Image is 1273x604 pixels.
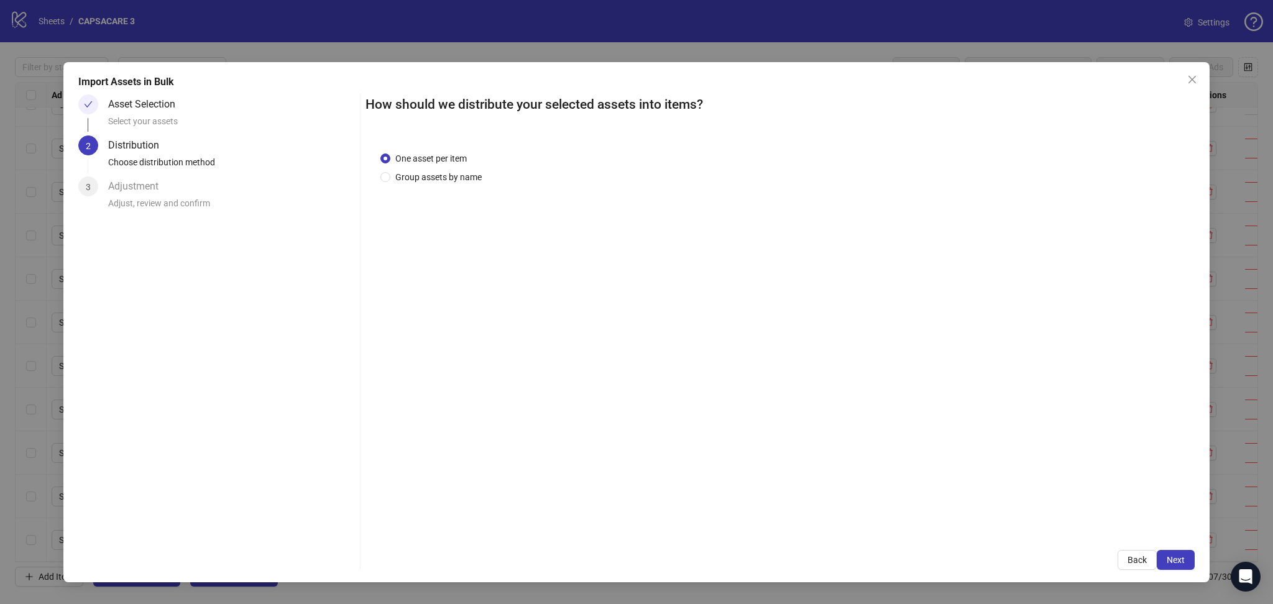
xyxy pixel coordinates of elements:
[108,196,355,217] div: Adjust, review and confirm
[1231,562,1261,592] div: Open Intercom Messenger
[78,75,1194,89] div: Import Assets in Bulk
[108,176,168,196] div: Adjustment
[1128,555,1147,565] span: Back
[1187,75,1197,85] span: close
[1167,555,1185,565] span: Next
[1182,70,1202,89] button: Close
[1157,550,1195,570] button: Next
[84,100,93,109] span: check
[390,152,472,165] span: One asset per item
[86,182,91,192] span: 3
[86,141,91,151] span: 2
[390,170,487,184] span: Group assets by name
[108,114,355,135] div: Select your assets
[108,155,355,176] div: Choose distribution method
[108,94,185,114] div: Asset Selection
[365,94,1195,115] h2: How should we distribute your selected assets into items?
[1118,550,1157,570] button: Back
[108,135,169,155] div: Distribution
